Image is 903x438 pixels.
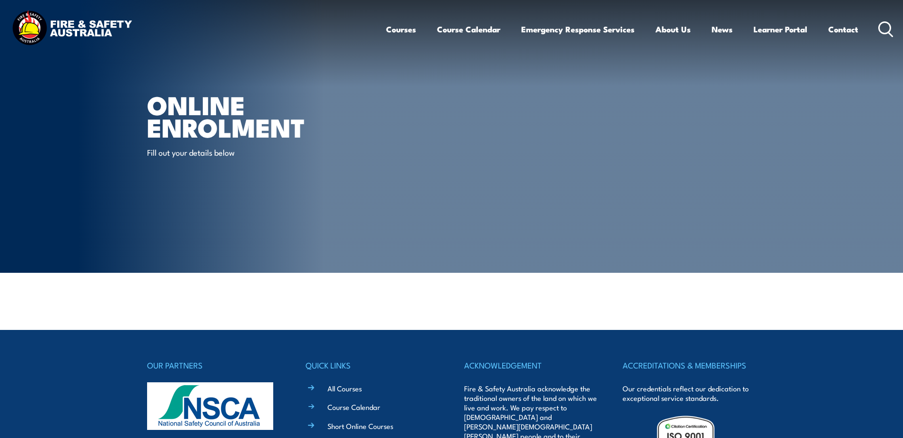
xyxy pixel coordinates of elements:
a: Course Calendar [437,17,500,42]
h1: Online Enrolment [147,93,382,138]
a: Contact [828,17,858,42]
a: All Courses [327,383,362,393]
a: News [712,17,733,42]
img: nsca-logo-footer [147,382,273,430]
a: Short Online Courses [327,421,393,431]
a: Course Calendar [327,402,380,412]
a: Learner Portal [754,17,807,42]
h4: QUICK LINKS [306,358,439,372]
a: Courses [386,17,416,42]
p: Fill out your details below [147,147,321,158]
p: Our credentials reflect our dedication to exceptional service standards. [623,384,756,403]
h4: ACKNOWLEDGEMENT [464,358,597,372]
a: About Us [655,17,691,42]
h4: ACCREDITATIONS & MEMBERSHIPS [623,358,756,372]
a: Emergency Response Services [521,17,635,42]
h4: OUR PARTNERS [147,358,280,372]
